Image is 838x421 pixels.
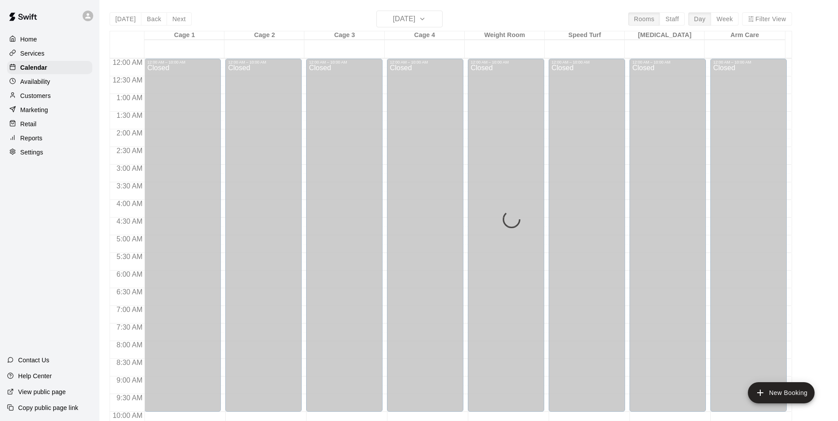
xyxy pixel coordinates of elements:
span: 8:00 AM [114,341,145,349]
div: 12:00 AM – 10:00 AM [147,60,218,64]
span: 2:00 AM [114,129,145,137]
span: 3:00 AM [114,165,145,172]
div: Closed [470,64,542,415]
div: Speed Turf [545,31,625,40]
span: 8:30 AM [114,359,145,366]
span: 9:30 AM [114,394,145,402]
a: Reports [7,132,92,145]
div: Weight Room [465,31,545,40]
p: Services [20,49,45,58]
div: 12:00 AM – 10:00 AM: Closed [387,59,463,412]
div: 12:00 AM – 10:00 AM: Closed [468,59,544,412]
div: 12:00 AM – 10:00 AM: Closed [144,59,221,412]
div: Cage 2 [224,31,304,40]
div: Arm Care [705,31,785,40]
a: Retail [7,117,92,131]
div: 12:00 AM – 10:00 AM [228,60,299,64]
span: 4:30 AM [114,218,145,225]
a: Settings [7,146,92,159]
div: 12:00 AM – 10:00 AM: Closed [629,59,706,412]
span: 12:00 AM [110,59,145,66]
div: 12:00 AM – 10:00 AM [470,60,542,64]
a: Home [7,33,92,46]
p: Customers [20,91,51,100]
div: Cage 3 [304,31,384,40]
div: 12:00 AM – 10:00 AM: Closed [710,59,787,412]
span: 3:30 AM [114,182,145,190]
p: View public page [18,387,66,396]
span: 7:30 AM [114,323,145,331]
span: 7:00 AM [114,306,145,313]
button: add [748,382,815,403]
p: Home [20,35,37,44]
div: 12:00 AM – 10:00 AM: Closed [549,59,625,412]
span: 12:30 AM [110,76,145,84]
p: Calendar [20,63,47,72]
span: 10:00 AM [110,412,145,419]
p: Reports [20,134,42,143]
div: Cage 1 [144,31,224,40]
div: 12:00 AM – 10:00 AM [309,60,380,64]
span: 6:30 AM [114,288,145,296]
div: 12:00 AM – 10:00 AM [551,60,622,64]
a: Calendar [7,61,92,74]
span: 5:30 AM [114,253,145,260]
div: 12:00 AM – 10:00 AM [713,60,784,64]
p: Availability [20,77,50,86]
span: 4:00 AM [114,200,145,207]
div: 12:00 AM – 10:00 AM: Closed [306,59,383,412]
span: 9:00 AM [114,376,145,384]
div: Closed [713,64,784,415]
div: Closed [390,64,461,415]
p: Settings [20,148,43,157]
a: Availability [7,75,92,88]
span: 5:00 AM [114,235,145,243]
div: Closed [632,64,703,415]
span: 1:30 AM [114,112,145,119]
p: Help Center [18,372,52,380]
span: 1:00 AM [114,94,145,101]
p: Marketing [20,105,48,114]
p: Copy public page link [18,403,78,412]
div: [MEDICAL_DATA] [625,31,705,40]
span: 2:30 AM [114,147,145,154]
p: Contact Us [18,356,49,365]
div: Cage 4 [385,31,465,40]
a: Marketing [7,103,92,117]
div: 12:00 AM – 10:00 AM: Closed [225,59,302,412]
span: 6:00 AM [114,271,145,278]
div: 12:00 AM – 10:00 AM [390,60,461,64]
a: Customers [7,89,92,102]
div: Closed [147,64,218,415]
div: 12:00 AM – 10:00 AM [632,60,703,64]
div: Closed [551,64,622,415]
p: Retail [20,120,37,128]
div: Closed [228,64,299,415]
a: Services [7,47,92,60]
div: Closed [309,64,380,415]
